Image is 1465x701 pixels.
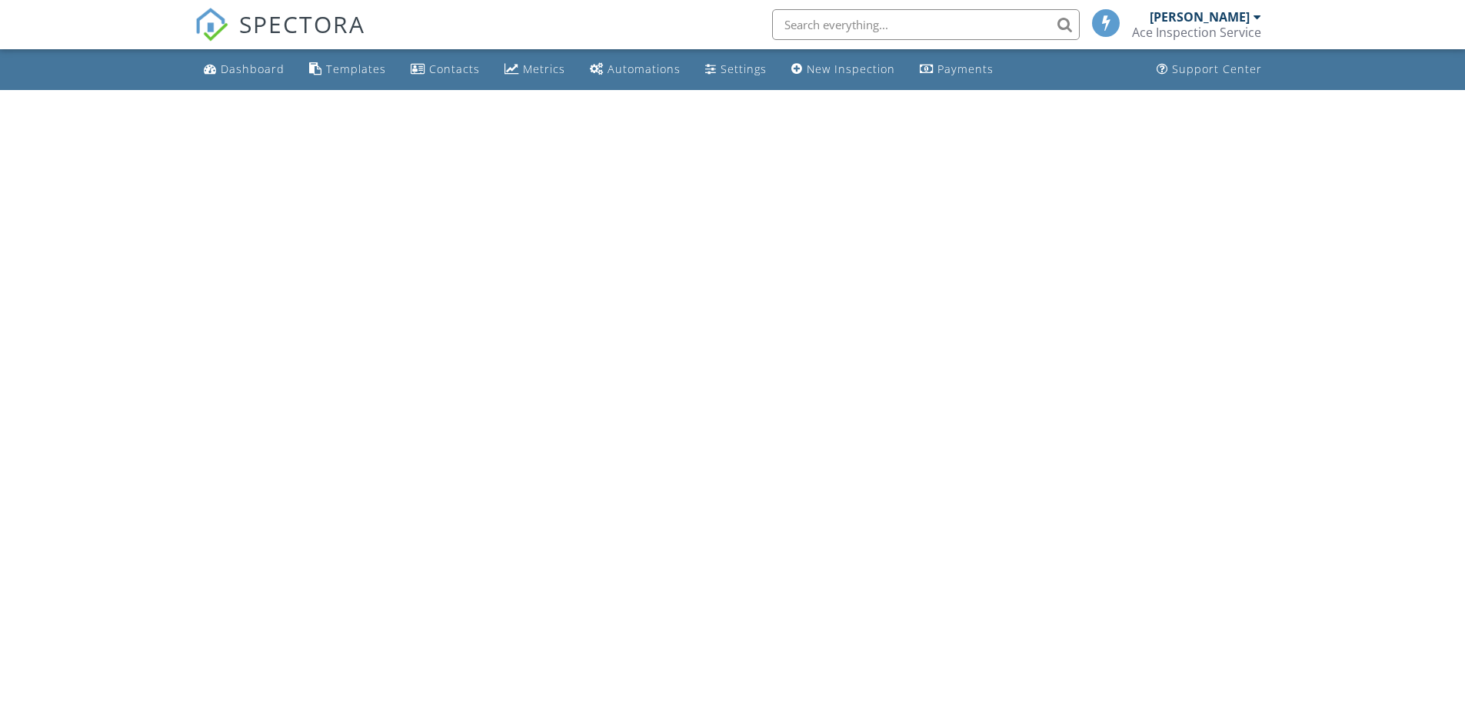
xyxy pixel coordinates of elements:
[405,55,486,84] a: Contacts
[1150,55,1268,84] a: Support Center
[914,55,1000,84] a: Payments
[699,55,773,84] a: Settings
[523,62,565,76] div: Metrics
[608,62,681,76] div: Automations
[584,55,687,84] a: Automations (Basic)
[221,62,285,76] div: Dashboard
[721,62,767,76] div: Settings
[195,21,365,53] a: SPECTORA
[429,62,480,76] div: Contacts
[1132,25,1261,40] div: Ace Inspection Service
[326,62,386,76] div: Templates
[239,8,365,40] span: SPECTORA
[303,55,392,84] a: Templates
[198,55,291,84] a: Dashboard
[195,8,228,42] img: The Best Home Inspection Software - Spectora
[1150,9,1250,25] div: [PERSON_NAME]
[937,62,994,76] div: Payments
[807,62,895,76] div: New Inspection
[1172,62,1262,76] div: Support Center
[498,55,571,84] a: Metrics
[772,9,1080,40] input: Search everything...
[785,55,901,84] a: New Inspection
